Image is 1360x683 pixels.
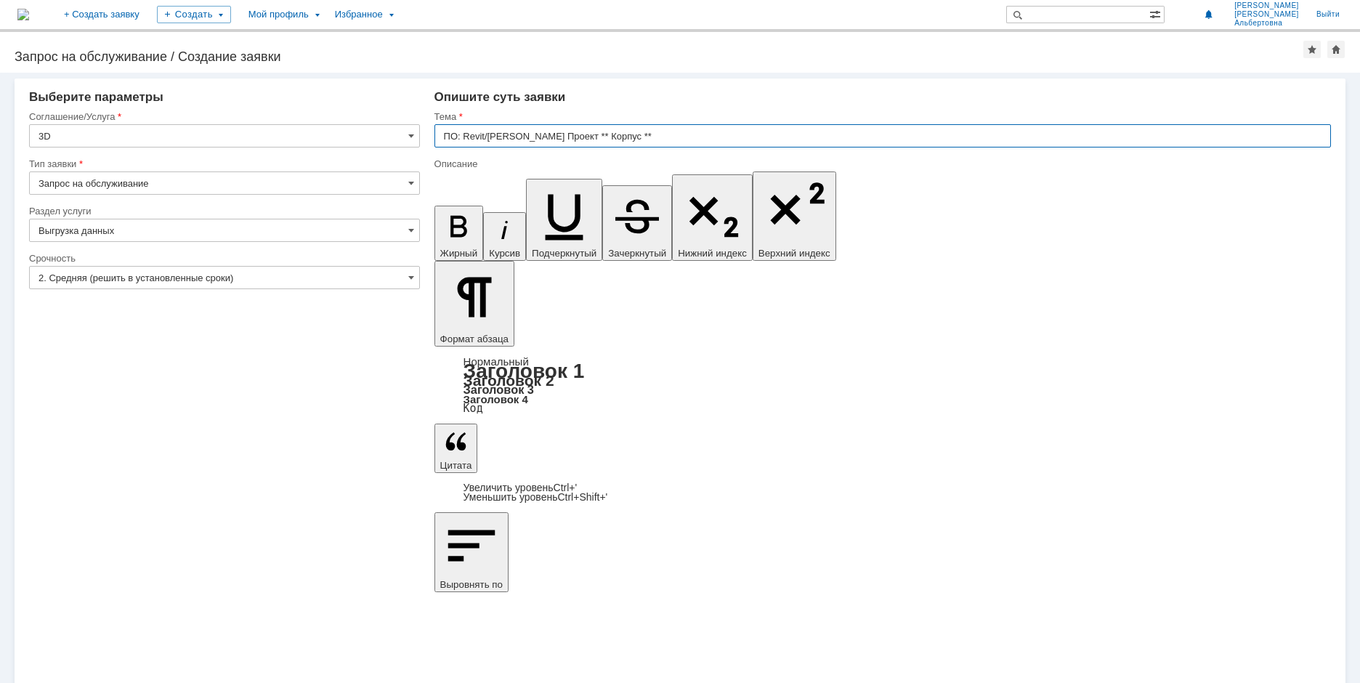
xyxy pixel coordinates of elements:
[15,49,1303,64] div: Запрос на обслуживание / Создание заявки
[1234,19,1299,28] span: Альбертовна
[554,482,578,493] span: Ctrl+'
[434,483,1331,502] div: Цитата
[608,248,666,259] span: Зачеркнутый
[464,402,483,415] a: Код
[440,579,503,590] span: Выровнять по
[29,112,417,121] div: Соглашение/Услуга
[1303,41,1321,58] div: Добавить в избранное
[483,212,526,261] button: Курсив
[434,512,509,592] button: Выровнять по
[1327,41,1345,58] div: Сделать домашней страницей
[440,334,509,344] span: Формат абзаца
[489,248,520,259] span: Курсив
[434,424,478,473] button: Цитата
[602,185,672,261] button: Зачеркнутый
[464,491,608,503] a: Decrease
[29,206,417,216] div: Раздел услуги
[434,206,484,261] button: Жирный
[434,90,566,104] span: Опишите суть заявки
[1149,7,1164,20] span: Расширенный поиск
[532,248,596,259] span: Подчеркнутый
[434,112,1328,121] div: Тема
[17,9,29,20] a: Перейти на домашнюю страницу
[678,248,747,259] span: Нижний индекс
[526,179,602,261] button: Подчеркнутый
[557,491,607,503] span: Ctrl+Shift+'
[464,383,534,396] a: Заголовок 3
[464,372,554,389] a: Заголовок 2
[464,355,529,368] a: Нормальный
[440,248,478,259] span: Жирный
[464,393,528,405] a: Заголовок 4
[753,171,836,261] button: Верхний индекс
[434,261,514,347] button: Формат абзаца
[464,360,585,382] a: Заголовок 1
[1234,10,1299,19] span: [PERSON_NAME]
[17,9,29,20] img: logo
[672,174,753,261] button: Нижний индекс
[29,254,417,263] div: Срочность
[464,482,578,493] a: Increase
[758,248,830,259] span: Верхний индекс
[434,159,1328,169] div: Описание
[1234,1,1299,10] span: [PERSON_NAME]
[29,159,417,169] div: Тип заявки
[434,357,1331,413] div: Формат абзаца
[29,90,163,104] span: Выберите параметры
[157,6,231,23] div: Создать
[440,460,472,471] span: Цитата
